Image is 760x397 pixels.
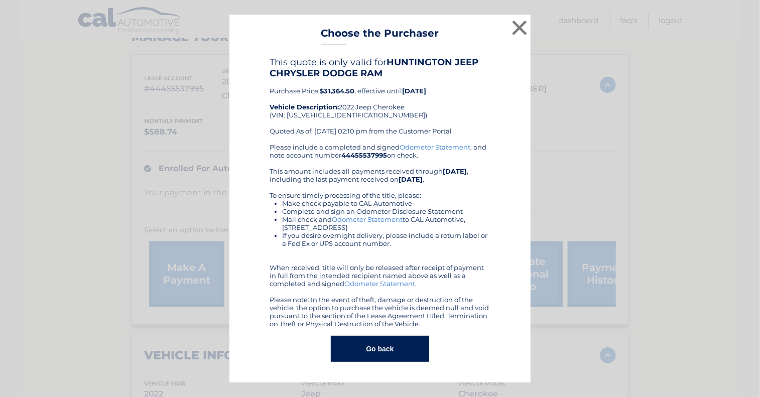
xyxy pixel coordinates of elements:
b: [DATE] [399,175,423,183]
li: Mail check and to CAL Automotive, [STREET_ADDRESS] [282,215,490,231]
b: HUNTINGTON JEEP CHRYSLER DODGE RAM [270,57,478,79]
li: If you desire overnight delivery, please include a return label or a Fed Ex or UPS account number. [282,231,490,247]
b: [DATE] [443,167,467,175]
b: [DATE] [402,87,426,95]
a: Odometer Statement [400,143,470,151]
a: Odometer Statement [344,280,415,288]
button: × [510,18,530,38]
b: 44455537995 [341,151,387,159]
button: Go back [331,336,429,362]
strong: Vehicle Description: [270,103,339,111]
li: Make check payable to CAL Automotive [282,199,490,207]
a: Odometer Statement [332,215,403,223]
li: Complete and sign an Odometer Disclosure Statement [282,207,490,215]
h3: Choose the Purchaser [321,27,439,45]
div: Please include a completed and signed , and note account number on check. This amount includes al... [270,143,490,328]
b: $31,364.50 [320,87,354,95]
h4: This quote is only valid for [270,57,490,79]
div: Purchase Price: , effective until 2022 Jeep Cherokee (VIN: [US_VEHICLE_IDENTIFICATION_NUMBER]) Qu... [270,57,490,143]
